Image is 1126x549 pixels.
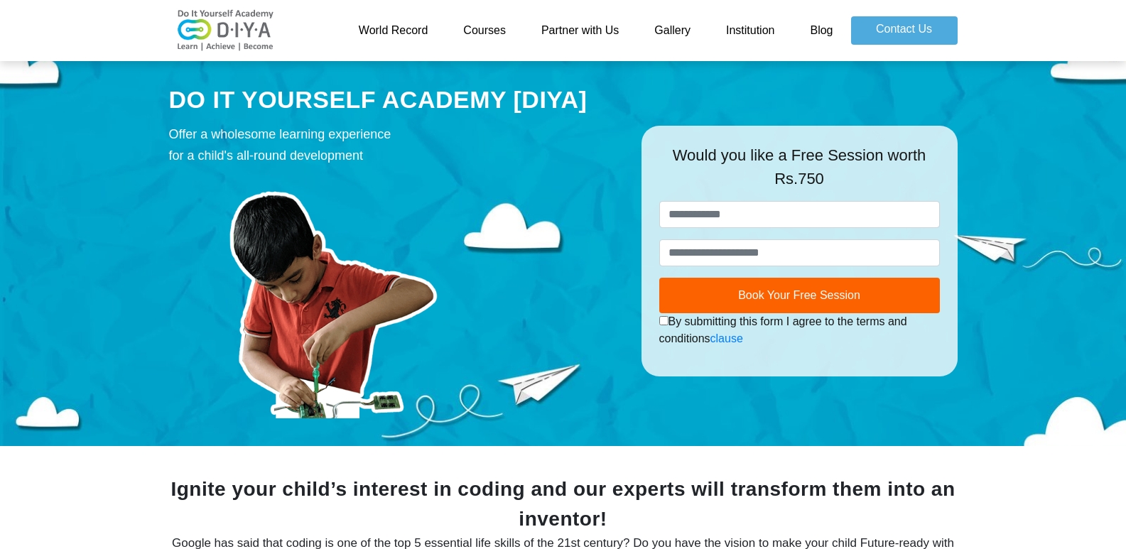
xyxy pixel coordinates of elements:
a: Partner with Us [524,16,637,45]
div: DO IT YOURSELF ACADEMY [DIYA] [169,83,620,117]
a: Contact Us [851,16,958,45]
a: World Record [341,16,446,45]
div: By submitting this form I agree to the terms and conditions [659,313,940,347]
img: logo-v2.png [169,9,283,52]
a: Courses [445,16,524,45]
img: course-prod.png [169,173,496,418]
a: Institution [708,16,792,45]
div: Offer a wholesome learning experience for a child's all-round development [169,124,620,166]
a: Gallery [637,16,708,45]
a: clause [710,332,743,344]
div: Ignite your child’s interest in coding and our experts will transform them into an inventor! [169,474,958,534]
span: Book Your Free Session [738,289,860,301]
button: Book Your Free Session [659,278,940,313]
div: Would you like a Free Session worth Rs.750 [659,143,940,201]
a: Blog [792,16,850,45]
